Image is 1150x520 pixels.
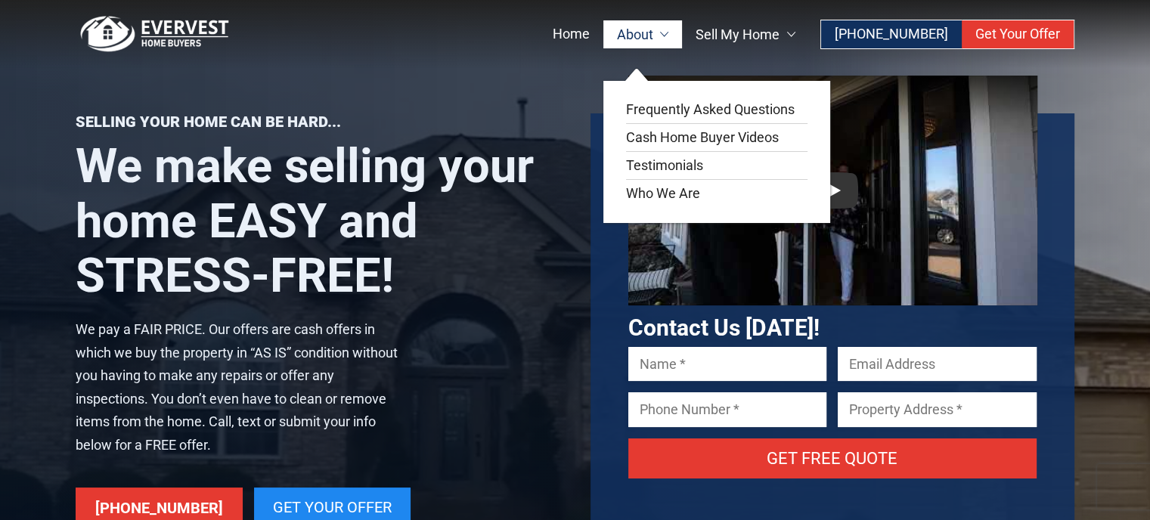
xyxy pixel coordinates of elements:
a: Testimonials [626,152,807,179]
a: [PHONE_NUMBER] [821,20,962,48]
input: Email Address [838,347,1037,381]
p: We pay a FAIR PRICE. Our offers are cash offers in which we buy the property in “AS IS” condition... [76,318,398,457]
a: Home [539,20,603,48]
a: Who We Are [626,180,807,207]
form: Contact form [628,347,1037,497]
a: Frequently Asked Questions [626,96,807,123]
input: Get Free Quote [628,438,1037,478]
span: [PHONE_NUMBER] [835,26,948,42]
input: Name * [628,347,827,381]
img: logo.png [76,15,234,53]
a: Sell My Home [682,20,809,48]
input: Property Address * [838,392,1037,426]
span: [PHONE_NUMBER] [95,499,223,517]
input: Phone Number * [628,392,827,426]
a: About [603,20,683,48]
a: Cash Home Buyer Videos [626,124,807,151]
a: Get Your Offer [962,20,1074,48]
p: Selling your home can be hard... [76,113,560,131]
h1: We make selling your home EASY and STRESS-FREE! [76,138,560,303]
h3: Contact Us [DATE]! [628,315,1037,342]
